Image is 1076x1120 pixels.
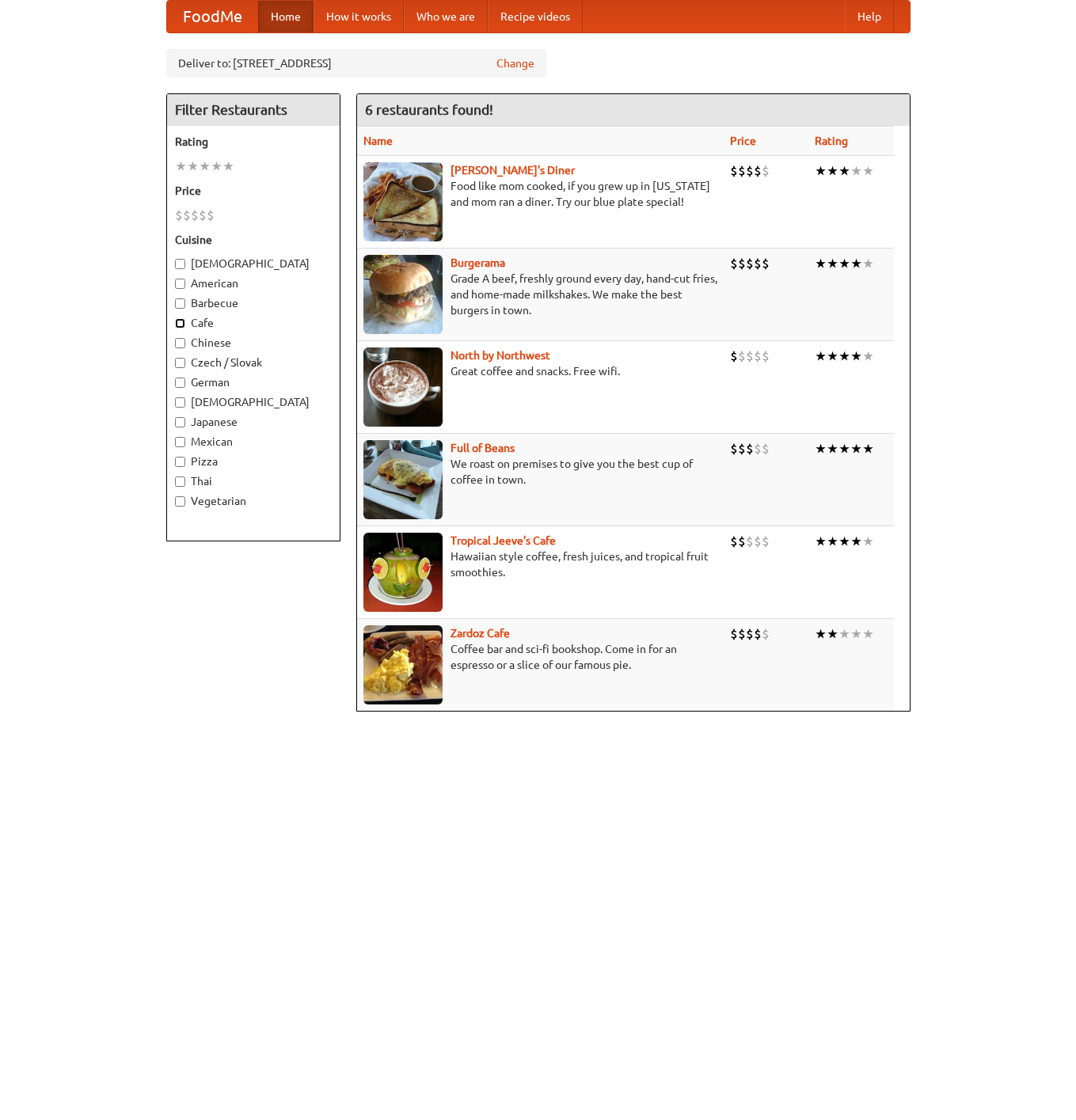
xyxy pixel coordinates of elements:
[738,533,746,550] li: $
[175,358,185,368] input: Czech / Slovak
[363,255,443,334] img: burgerama.jpg
[746,347,754,365] li: $
[738,347,746,365] li: $
[746,533,754,550] li: $
[363,625,443,704] img: zardoz.jpg
[845,1,894,32] a: Help
[730,135,756,147] a: Price
[850,162,862,180] li: ★
[166,49,546,78] div: Deliver to: [STREET_ADDRESS]
[175,417,185,427] input: Japanese
[746,162,754,180] li: $
[199,158,211,175] li: ★
[496,55,534,71] a: Change
[730,533,738,550] li: $
[175,394,332,410] label: [DEMOGRAPHIC_DATA]
[175,493,332,509] label: Vegetarian
[738,255,746,272] li: $
[730,255,738,272] li: $
[838,162,850,180] li: ★
[754,533,762,550] li: $
[175,476,185,487] input: Thai
[207,207,215,224] li: $
[363,533,443,612] img: jeeves.jpg
[404,1,488,32] a: Who we are
[754,440,762,457] li: $
[191,207,199,224] li: $
[762,255,770,272] li: $
[365,102,493,117] ng-pluralize: 6 restaurants found!
[827,162,838,180] li: ★
[451,349,550,362] a: North by Northwest
[451,256,505,269] a: Burgerama
[754,162,762,180] li: $
[815,255,827,272] li: ★
[175,355,332,370] label: Czech / Slovak
[175,374,332,390] label: German
[363,363,717,379] p: Great coffee and snacks. Free wifi.
[175,338,185,348] input: Chinese
[451,534,556,547] b: Tropical Jeeve's Cafe
[815,533,827,550] li: ★
[175,275,332,291] label: American
[738,162,746,180] li: $
[738,440,746,457] li: $
[815,625,827,643] li: ★
[838,625,850,643] li: ★
[850,347,862,365] li: ★
[730,347,738,365] li: $
[451,164,575,177] a: [PERSON_NAME]'s Diner
[730,440,738,457] li: $
[815,135,848,147] a: Rating
[451,627,510,640] a: Zardoz Cafe
[175,454,332,469] label: Pizza
[850,255,862,272] li: ★
[175,183,332,199] h5: Price
[363,162,443,241] img: sallys.jpg
[762,625,770,643] li: $
[167,1,258,32] a: FoodMe
[827,440,838,457] li: ★
[451,442,515,454] b: Full of Beans
[175,397,185,408] input: [DEMOGRAPHIC_DATA]
[183,207,191,224] li: $
[746,625,754,643] li: $
[730,625,738,643] li: $
[175,378,185,388] input: German
[175,315,332,331] label: Cafe
[850,440,862,457] li: ★
[838,347,850,365] li: ★
[862,347,874,365] li: ★
[187,158,199,175] li: ★
[175,298,185,309] input: Barbecue
[862,255,874,272] li: ★
[730,162,738,180] li: $
[167,94,340,126] h4: Filter Restaurants
[175,279,185,289] input: American
[175,414,332,430] label: Japanese
[199,207,207,224] li: $
[850,533,862,550] li: ★
[175,335,332,351] label: Chinese
[862,440,874,457] li: ★
[827,533,838,550] li: ★
[175,434,332,450] label: Mexican
[488,1,583,32] a: Recipe videos
[762,347,770,365] li: $
[762,533,770,550] li: $
[175,134,332,150] h5: Rating
[175,232,332,248] h5: Cuisine
[175,457,185,467] input: Pizza
[175,158,187,175] li: ★
[363,641,717,673] p: Coffee bar and sci-fi bookshop. Come in for an espresso or a slice of our famous pie.
[827,255,838,272] li: ★
[175,295,332,311] label: Barbecue
[762,440,770,457] li: $
[222,158,234,175] li: ★
[815,440,827,457] li: ★
[738,625,746,643] li: $
[175,473,332,489] label: Thai
[815,162,827,180] li: ★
